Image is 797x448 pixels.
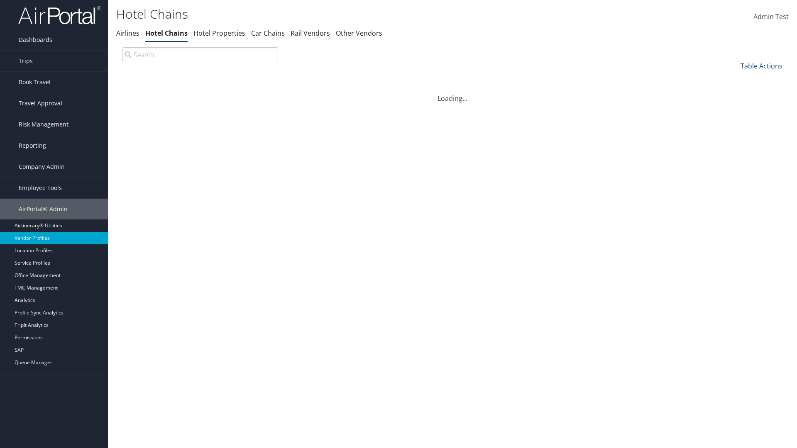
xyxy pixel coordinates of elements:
span: AirPortal® Admin [19,199,68,219]
a: Hotel Properties [193,29,245,38]
span: Dashboards [19,29,52,50]
img: airportal-logo.png [18,5,101,25]
a: Rail Vendors [291,29,330,38]
span: Employee Tools [19,178,62,198]
a: Other Vendors [336,29,382,38]
span: Book Travel [19,72,51,93]
span: Travel Approval [19,93,62,114]
span: Reporting [19,135,46,156]
span: Trips [19,51,33,71]
a: Car Chains [251,29,285,38]
a: Airlines [116,29,139,38]
h1: Hotel Chains [116,5,565,23]
input: Search [122,47,278,62]
div: Loading... [116,83,789,103]
span: Risk Management [19,114,68,135]
span: Company Admin [19,156,65,177]
a: Hotel Chains [145,29,188,38]
span: Admin Test [753,12,789,21]
a: Admin Test [753,4,789,30]
a: Table Actions [741,61,782,71]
